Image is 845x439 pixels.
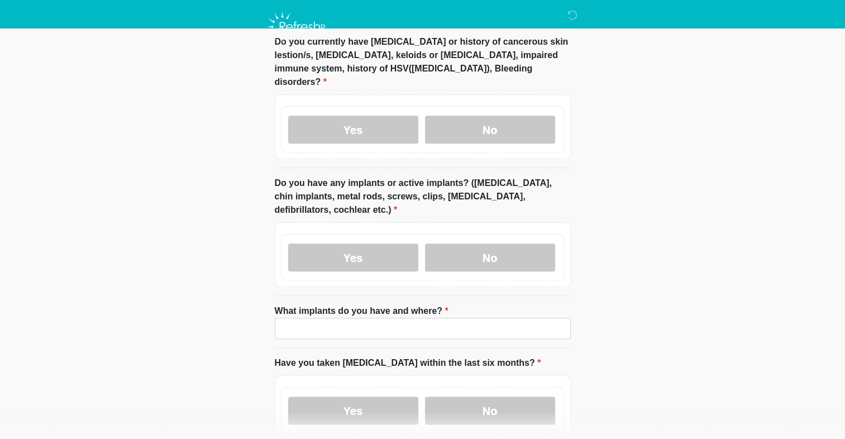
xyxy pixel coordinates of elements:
[425,244,555,271] label: No
[275,35,571,89] label: Do you currently have [MEDICAL_DATA] or history of cancerous skin lestion/s, [MEDICAL_DATA], kelo...
[425,397,555,424] label: No
[288,244,418,271] label: Yes
[264,8,331,45] img: Refresh RX Logo
[275,176,571,217] label: Do you have any implants or active implants? ([MEDICAL_DATA], chin implants, metal rods, screws, ...
[288,116,418,144] label: Yes
[425,116,555,144] label: No
[288,397,418,424] label: Yes
[275,356,541,370] label: Have you taken [MEDICAL_DATA] within the last six months?
[275,304,448,318] label: What implants do you have and where?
